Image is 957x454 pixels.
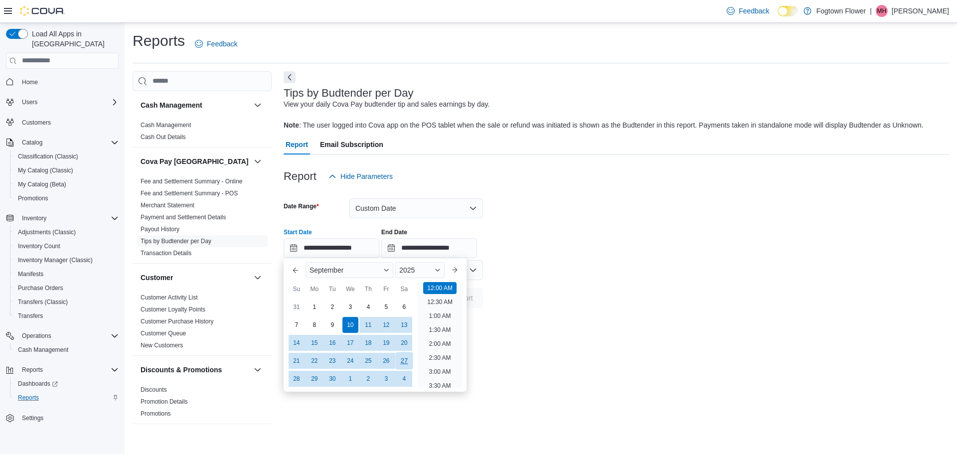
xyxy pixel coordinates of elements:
[18,298,68,306] span: Transfers (Classic)
[141,201,194,209] span: Merchant Statement
[141,238,211,245] a: Tips by Budtender per Day
[14,226,119,238] span: Adjustments (Classic)
[133,119,272,147] div: Cash Management
[141,133,186,141] span: Cash Out Details
[425,310,455,322] li: 1:00 AM
[381,238,477,258] input: Press the down key to open a popover containing a calendar.
[141,330,186,337] a: Customer Queue
[307,335,322,351] div: day-15
[141,294,198,302] span: Customer Activity List
[378,371,394,387] div: day-3
[378,335,394,351] div: day-19
[141,410,171,417] a: Promotions
[14,164,77,176] a: My Catalog (Classic)
[14,151,82,162] a: Classification (Classic)
[307,299,322,315] div: day-1
[14,240,64,252] a: Inventory Count
[423,296,457,308] li: 12:30 AM
[2,75,123,89] button: Home
[284,202,319,210] label: Date Range
[395,352,413,369] div: day-27
[141,342,183,349] a: New Customers
[14,310,47,322] a: Transfers
[18,346,68,354] span: Cash Management
[378,299,394,315] div: day-5
[141,329,186,337] span: Customer Queue
[141,122,191,129] a: Cash Management
[18,270,43,278] span: Manifests
[2,136,123,150] button: Catalog
[425,380,455,392] li: 3:30 AM
[469,266,477,274] button: Open list of options
[306,262,393,278] div: Button. Open the month selector. September is currently selected.
[425,338,455,350] li: 2:00 AM
[141,306,205,313] a: Customer Loyalty Points
[14,268,119,280] span: Manifests
[324,166,397,186] button: Hide Parameters
[892,5,949,17] p: [PERSON_NAME]
[18,380,58,388] span: Dashboards
[289,281,305,297] div: Su
[141,213,226,221] span: Payment and Settlement Details
[14,344,119,356] span: Cash Management
[10,343,123,357] button: Cash Management
[396,371,412,387] div: day-4
[396,317,412,333] div: day-13
[307,353,322,369] div: day-22
[18,412,119,424] span: Settings
[141,237,211,245] span: Tips by Budtender per Day
[141,386,167,394] span: Discounts
[6,71,119,452] nav: Complex example
[14,192,119,204] span: Promotions
[141,178,243,185] a: Fee and Settlement Summary - Online
[133,292,272,355] div: Customer
[18,117,55,129] a: Customers
[360,299,376,315] div: day-4
[18,96,119,108] span: Users
[289,317,305,333] div: day-7
[18,312,43,320] span: Transfers
[360,317,376,333] div: day-11
[425,352,455,364] li: 2:30 AM
[2,115,123,130] button: Customers
[18,212,119,224] span: Inventory
[18,76,42,88] a: Home
[14,282,119,294] span: Purchase Orders
[324,335,340,351] div: day-16
[14,344,72,356] a: Cash Management
[10,239,123,253] button: Inventory Count
[14,178,70,190] a: My Catalog (Beta)
[141,190,238,197] a: Fee and Settlement Summary - POS
[14,378,119,390] span: Dashboards
[141,249,191,257] span: Transaction Details
[133,384,272,424] div: Discounts & Promotions
[723,1,773,21] a: Feedback
[141,365,250,375] button: Discounts & Promotions
[141,156,249,166] h3: Cova Pay [GEOGRAPHIC_DATA]
[133,31,185,51] h1: Reports
[378,353,394,369] div: day-26
[141,134,186,141] a: Cash Out Details
[141,317,214,325] span: Customer Purchase History
[18,180,66,188] span: My Catalog (Beta)
[10,177,123,191] button: My Catalog (Beta)
[20,6,65,16] img: Cova
[14,282,67,294] a: Purchase Orders
[10,391,123,405] button: Reports
[141,273,173,283] h3: Customer
[307,281,322,297] div: Mo
[18,116,119,129] span: Customers
[141,410,171,418] span: Promotions
[14,378,62,390] a: Dashboards
[14,151,119,162] span: Classification (Classic)
[342,281,358,297] div: We
[141,121,191,129] span: Cash Management
[14,192,52,204] a: Promotions
[10,253,123,267] button: Inventory Manager (Classic)
[10,281,123,295] button: Purchase Orders
[207,39,237,49] span: Feedback
[10,191,123,205] button: Promotions
[252,364,264,376] button: Discounts & Promotions
[360,353,376,369] div: day-25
